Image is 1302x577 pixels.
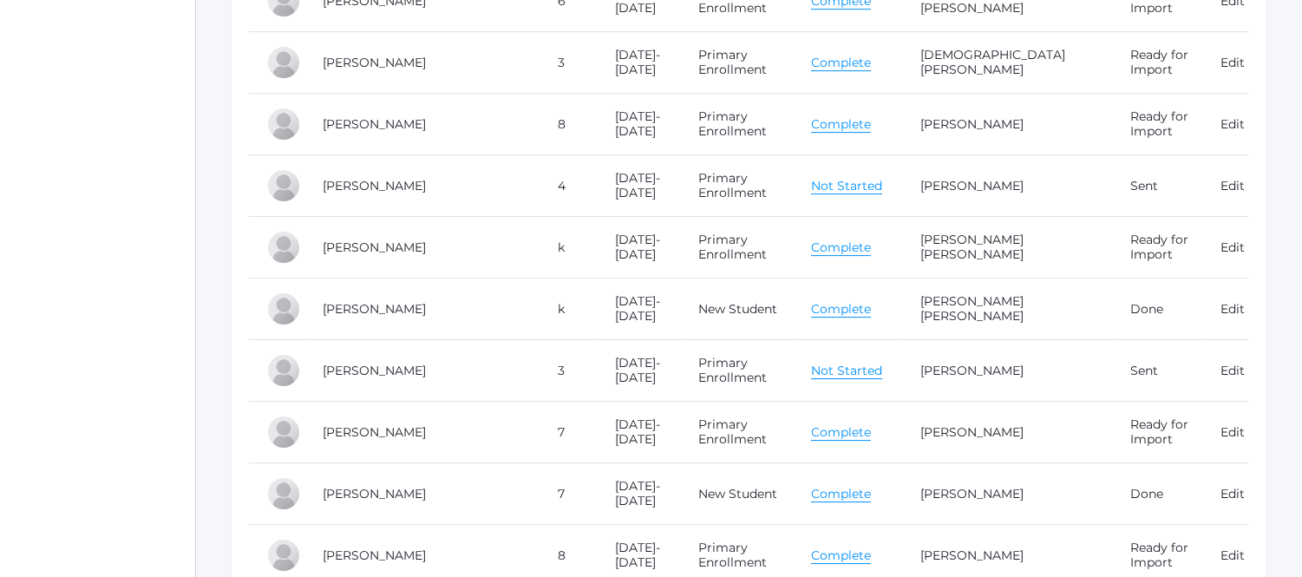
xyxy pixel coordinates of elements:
[1113,155,1203,217] td: Sent
[323,239,426,255] a: [PERSON_NAME]
[598,402,682,463] td: [DATE]-[DATE]
[921,293,1024,324] a: [PERSON_NAME] [PERSON_NAME]
[682,217,795,279] td: Primary Enrollment
[811,486,871,502] a: Complete
[598,463,682,525] td: [DATE]-[DATE]
[921,116,1024,132] a: [PERSON_NAME]
[598,32,682,94] td: [DATE]-[DATE]
[1220,486,1245,502] a: Edit
[682,32,795,94] td: Primary Enrollment
[811,116,871,133] a: Complete
[598,155,682,217] td: [DATE]-[DATE]
[811,547,871,564] a: Complete
[598,94,682,155] td: [DATE]-[DATE]
[811,239,871,256] a: Complete
[266,107,301,141] div: Abrahm Thompson
[266,538,301,573] div: Whitney Waddell
[682,155,795,217] td: Primary Enrollment
[682,94,795,155] td: Primary Enrollment
[540,402,598,463] td: 7
[1113,94,1203,155] td: Ready for Import
[266,230,301,265] div: Jude Toups
[323,547,426,563] a: [PERSON_NAME]
[921,547,1024,563] a: [PERSON_NAME]
[598,217,682,279] td: [DATE]-[DATE]
[682,402,795,463] td: Primary Enrollment
[1220,55,1245,70] a: Edit
[1220,424,1245,440] a: Edit
[682,340,795,402] td: Primary Enrollment
[540,463,598,525] td: 7
[1220,178,1245,193] a: Edit
[1113,217,1203,279] td: Ready for Import
[1113,279,1203,340] td: Done
[540,155,598,217] td: 4
[921,424,1024,440] a: [PERSON_NAME]
[1113,32,1203,94] td: Ready for Import
[323,424,426,440] a: [PERSON_NAME]
[811,301,871,318] a: Complete
[540,32,598,94] td: 3
[266,45,301,80] div: Grey Thomas
[1220,363,1245,378] a: Edit
[682,463,795,525] td: New Student
[1220,547,1245,563] a: Edit
[323,55,426,70] a: [PERSON_NAME]
[1220,116,1245,132] a: Edit
[1220,239,1245,255] a: Edit
[921,486,1024,502] a: [PERSON_NAME]
[921,178,1024,193] a: [PERSON_NAME]
[323,363,426,378] a: [PERSON_NAME]
[266,415,301,449] div: Lilly Voelker
[921,232,1024,262] a: [PERSON_NAME] [PERSON_NAME]
[811,178,882,194] a: Not Started
[1113,463,1203,525] td: Done
[811,363,882,379] a: Not Started
[305,279,540,340] td: [PERSON_NAME]
[305,463,540,525] td: [PERSON_NAME]
[540,217,598,279] td: k
[811,55,871,71] a: Complete
[1113,402,1203,463] td: Ready for Import
[323,116,426,132] a: [PERSON_NAME]
[921,47,1066,77] a: [DEMOGRAPHIC_DATA][PERSON_NAME]
[323,178,426,193] a: [PERSON_NAME]
[540,340,598,402] td: 3
[266,353,301,388] div: Taylor Vanni
[1220,301,1245,317] a: Edit
[682,279,795,340] td: New Student
[540,279,598,340] td: k
[266,168,301,203] div: Jentzen Tilley
[598,340,682,402] td: [DATE]-[DATE]
[540,94,598,155] td: 8
[811,424,871,441] a: Complete
[921,363,1024,378] a: [PERSON_NAME]
[1113,340,1203,402] td: Sent
[598,279,682,340] td: [DATE]-[DATE]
